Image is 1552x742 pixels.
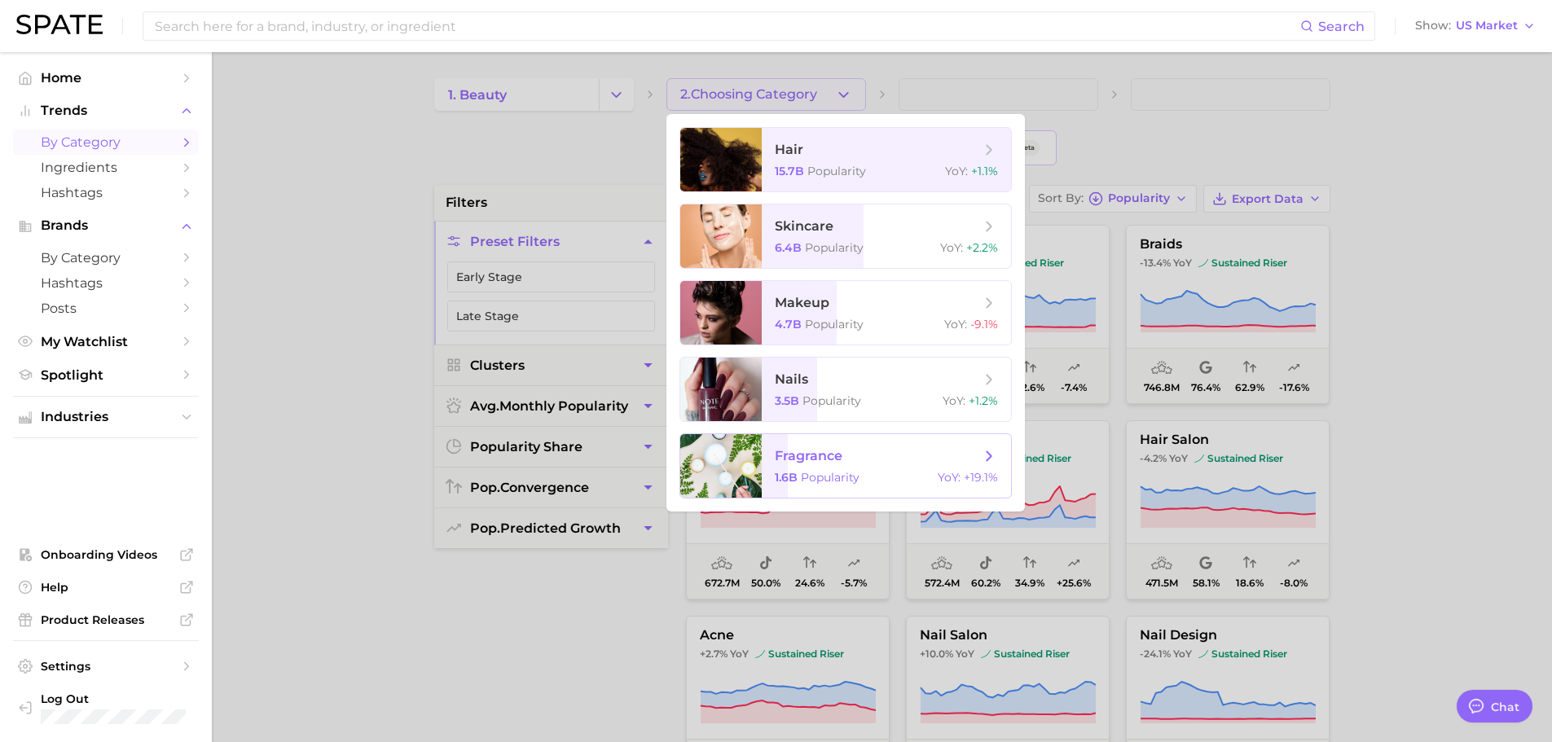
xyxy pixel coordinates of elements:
[41,692,201,706] span: Log Out
[13,180,199,205] a: Hashtags
[666,114,1025,511] ul: 2.Choosing Category
[13,542,199,567] a: Onboarding Videos
[41,410,171,424] span: Industries
[41,250,171,266] span: by Category
[13,270,199,296] a: Hashtags
[41,612,171,627] span: Product Releases
[775,393,799,408] span: 3.5b
[13,575,199,599] a: Help
[13,405,199,429] button: Industries
[940,240,963,255] span: YoY :
[13,687,199,729] a: Log out. Currently logged in with e-mail thomas.just@givaudan.com.
[807,164,866,178] span: Popularity
[13,130,199,155] a: by Category
[41,275,171,291] span: Hashtags
[41,134,171,150] span: by Category
[153,12,1300,40] input: Search here for a brand, industry, or ingredient
[944,317,967,331] span: YoY :
[41,160,171,175] span: Ingredients
[938,470,961,485] span: YoY :
[41,580,171,595] span: Help
[775,317,802,331] span: 4.7b
[13,329,199,354] a: My Watchlist
[41,103,171,118] span: Trends
[13,213,199,238] button: Brands
[805,317,864,331] span: Popularity
[13,99,199,123] button: Trends
[1415,21,1451,30] span: Show
[41,185,171,200] span: Hashtags
[775,295,829,310] span: makeup
[970,317,998,331] span: -9.1%
[1318,19,1365,34] span: Search
[943,393,965,408] span: YoY :
[945,164,968,178] span: YoY :
[13,245,199,270] a: by Category
[964,470,998,485] span: +19.1%
[13,654,199,678] a: Settings
[41,334,171,349] span: My Watchlist
[41,218,171,233] span: Brands
[969,393,998,408] span: +1.2%
[13,155,199,180] a: Ingredients
[41,659,171,674] span: Settings
[966,240,998,255] span: +2.2%
[41,367,171,383] span: Spotlight
[775,164,804,178] span: 15.7b
[16,15,103,34] img: SPATE
[13,362,199,388] a: Spotlight
[775,448,842,463] span: fragrance
[775,470,798,485] span: 1.6b
[805,240,864,255] span: Popularity
[971,164,998,178] span: +1.1%
[41,70,171,86] span: Home
[775,240,802,255] span: 6.4b
[1411,15,1540,37] button: ShowUS Market
[775,371,808,387] span: nails
[1456,21,1518,30] span: US Market
[801,470,860,485] span: Popularity
[41,547,171,562] span: Onboarding Videos
[13,65,199,90] a: Home
[13,608,199,632] a: Product Releases
[802,393,861,408] span: Popularity
[13,296,199,321] a: Posts
[775,142,803,157] span: hair
[41,301,171,316] span: Posts
[775,218,833,234] span: skincare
